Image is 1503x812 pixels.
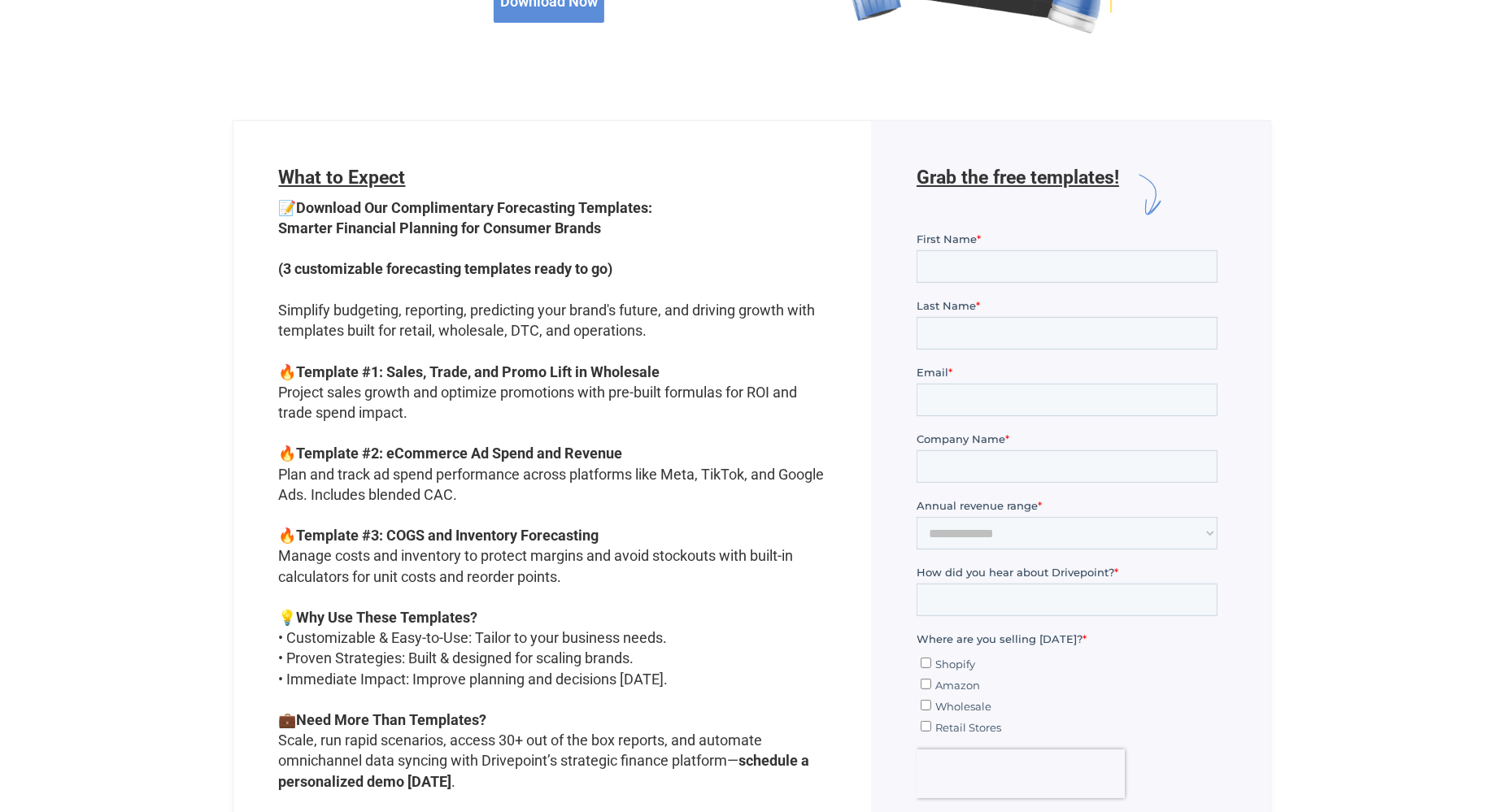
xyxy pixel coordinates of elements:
[297,711,487,728] strong: Need More Than Templates?
[297,609,478,626] strong: Why Use These Templates?
[1119,167,1175,223] img: arrow
[917,167,1119,223] h6: Grab the free templates!
[297,363,660,380] strong: Template #1: Sales, Trade, and Promo Lift in Wholesale
[279,260,613,277] strong: (3 customizable forecasting templates ready to go)
[279,167,406,189] span: What to Expect
[279,199,653,237] strong: Download Our Complimentary Forecasting Templates: Smarter Financial Planning for Consumer Brands
[297,527,599,544] strong: Template #3: COGS and Inventory Forecasting
[297,445,623,462] strong: Template #2: eCommerce Ad Spend and Revenue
